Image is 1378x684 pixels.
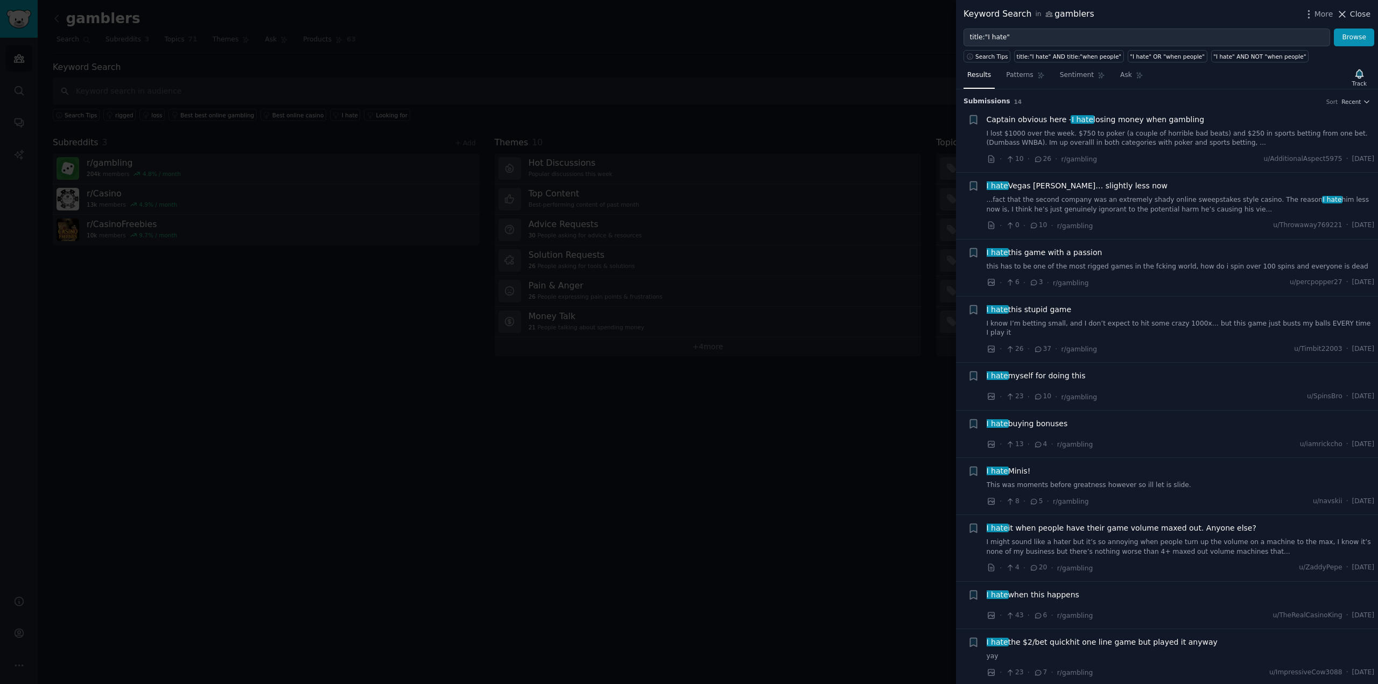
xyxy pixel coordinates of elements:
span: u/navskii [1313,497,1342,506]
input: Try a keyword related to your business [964,29,1330,47]
span: · [1028,391,1030,403]
a: yay [987,652,1375,661]
a: Patterns [1002,67,1048,89]
span: r/gambling [1061,345,1098,353]
span: u/Throwaway769221 [1273,221,1342,230]
span: 23 [1006,668,1023,678]
span: [DATE] [1352,440,1374,449]
span: buying bonuses [987,418,1068,429]
div: title:"I hate" AND title:"when people" [1017,53,1122,60]
span: u/ImpressiveCow3088 [1269,668,1342,678]
span: I hate [986,524,1009,532]
span: [DATE] [1352,497,1374,506]
a: Results [964,67,995,89]
a: Ask [1116,67,1147,89]
span: this game with a passion [987,247,1102,258]
span: r/gambling [1057,612,1093,619]
button: Track [1348,66,1370,89]
span: · [1028,667,1030,678]
a: "I hate" AND NOT "when people" [1211,50,1309,62]
span: r/gambling [1061,393,1098,401]
span: Recent [1341,98,1361,105]
span: 10 [1006,154,1023,164]
span: · [1051,220,1053,231]
span: 20 [1029,563,1047,573]
div: Sort [1326,98,1338,105]
a: Captain obvious here -I hatelosing money when gambling [987,114,1205,125]
button: More [1303,9,1333,20]
span: · [1000,391,1002,403]
span: Close [1350,9,1370,20]
div: Track [1352,80,1367,87]
span: 3 [1029,278,1043,287]
span: r/gambling [1053,498,1089,505]
a: title:"I hate" AND title:"when people" [1014,50,1124,62]
span: Vegas [PERSON_NAME]… slightly less now [987,180,1168,192]
span: · [1028,439,1030,450]
span: · [1023,562,1025,574]
span: Submission s [964,97,1010,107]
a: "I hate" OR "when people" [1128,50,1207,62]
span: 43 [1006,611,1023,620]
span: · [1028,343,1030,355]
span: r/gambling [1057,669,1093,676]
span: 37 [1033,344,1051,354]
span: · [1023,220,1025,231]
span: r/gambling [1053,279,1089,287]
span: · [1346,221,1348,230]
a: This was moments before greatness however so ill let is slide. [987,481,1375,490]
span: · [1346,344,1348,354]
span: Sentiment [1060,70,1094,80]
span: 4 [1033,440,1047,449]
span: [DATE] [1352,392,1374,401]
span: the $2/bet quickhit one line game but played it anyway [987,637,1218,648]
button: Close [1337,9,1370,20]
span: I hate [1322,196,1343,203]
button: Recent [1341,98,1370,105]
span: [DATE] [1352,668,1374,678]
a: I hateVegas [PERSON_NAME]… slightly less now [987,180,1168,192]
span: 4 [1006,563,1019,573]
a: I hatebuying bonuses [987,418,1068,429]
span: [DATE] [1352,221,1374,230]
span: · [1000,496,1002,507]
span: this stupid game [987,304,1072,315]
span: I hate [986,419,1009,428]
span: [DATE] [1352,154,1374,164]
span: · [1047,496,1049,507]
span: Patterns [1006,70,1033,80]
span: u/percpopper27 [1290,278,1342,287]
span: myself for doing this [987,370,1086,382]
span: · [1346,497,1348,506]
span: when this happens [987,589,1079,601]
a: I hatewhen this happens [987,589,1079,601]
span: I hate [986,305,1009,314]
span: Minis! [987,466,1031,477]
span: · [1000,220,1002,231]
span: [DATE] [1352,563,1374,573]
span: · [1028,153,1030,165]
span: · [1000,277,1002,288]
span: · [1000,439,1002,450]
span: I hate [986,181,1009,190]
span: · [1346,440,1348,449]
span: Ask [1120,70,1132,80]
span: · [1055,391,1057,403]
span: 10 [1029,221,1047,230]
span: u/ZaddyPepe [1299,563,1342,573]
span: I hate [986,248,1009,257]
span: 13 [1006,440,1023,449]
a: I hatemyself for doing this [987,370,1086,382]
span: r/gambling [1057,222,1093,230]
span: 6 [1006,278,1019,287]
a: I lost $1000 over the week. $750 to poker (a couple of horrible bad beats) and $250 in sports bet... [987,129,1375,148]
span: I hate [986,467,1009,475]
span: Results [967,70,991,80]
span: · [1000,610,1002,621]
span: More [1314,9,1333,20]
span: · [1051,439,1053,450]
span: · [1055,153,1057,165]
span: u/AdditionalAspect5975 [1263,154,1342,164]
span: [DATE] [1352,344,1374,354]
a: I hatethis stupid game [987,304,1072,315]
